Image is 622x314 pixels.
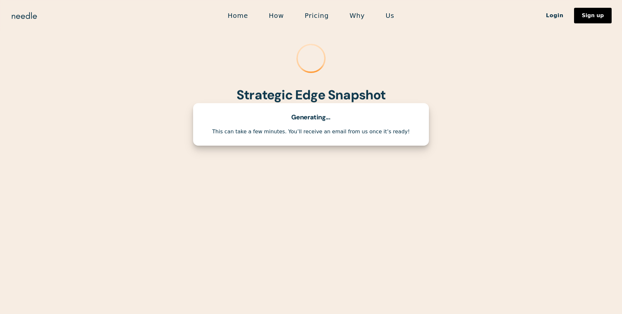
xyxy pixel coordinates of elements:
[259,9,294,22] a: How
[536,10,574,21] a: Login
[339,9,375,22] a: Why
[236,86,386,103] strong: Strategic Edge Snapshot
[201,128,421,135] div: This can take a few minutes. You’ll receive an email from us once it’s ready!
[582,13,604,18] div: Sign up
[294,9,339,22] a: Pricing
[574,8,612,23] a: Sign up
[375,9,405,22] a: Us
[217,9,259,22] a: Home
[291,114,331,121] div: Generating...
